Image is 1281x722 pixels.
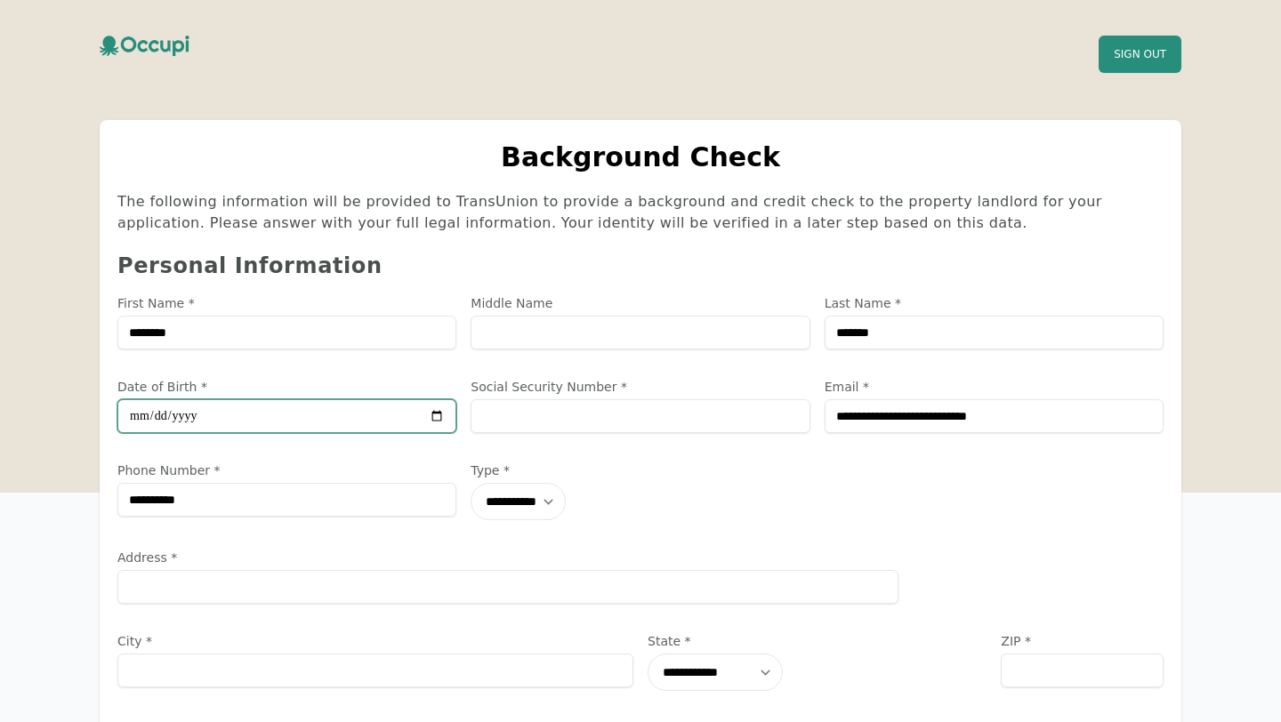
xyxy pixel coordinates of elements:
[117,378,456,396] label: Date of Birth *
[117,632,633,650] label: City *
[825,378,1164,396] label: Email *
[1099,36,1181,73] button: Sign Out
[117,461,456,479] label: Phone Number *
[471,461,721,479] label: Type *
[117,253,383,278] span: Personal Information
[471,294,810,312] label: Middle Name
[648,632,987,650] label: State *
[1001,632,1164,650] label: ZIP *
[117,141,1164,173] h1: Background Check
[117,191,1164,234] div: The following information will be provided to TransUnion to provide a background and credit check...
[117,294,456,312] label: First Name *
[471,378,810,396] label: Social Security Number *
[117,549,898,566] label: Address *
[825,294,1164,312] label: Last Name *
